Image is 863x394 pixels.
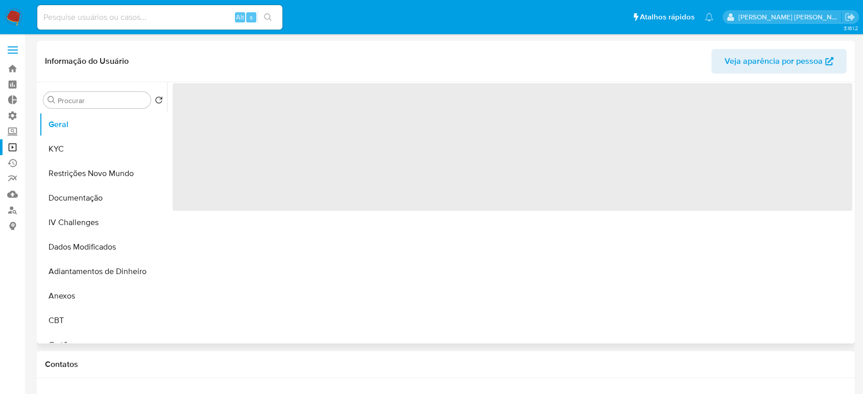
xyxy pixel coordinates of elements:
[45,359,847,370] h1: Contatos
[45,56,129,66] h1: Informação do Usuário
[39,112,167,137] button: Geral
[711,49,847,73] button: Veja aparência por pessoa
[257,10,278,24] button: search-icon
[640,12,694,22] span: Atalhos rápidos
[39,333,167,357] button: Cartões
[236,12,244,22] span: Alt
[39,284,167,308] button: Anexos
[58,96,147,105] input: Procurar
[845,12,855,22] a: Sair
[39,137,167,161] button: KYC
[39,259,167,284] button: Adiantamentos de Dinheiro
[39,235,167,259] button: Dados Modificados
[250,12,253,22] span: s
[39,308,167,333] button: CBT
[705,13,713,21] a: Notificações
[39,186,167,210] button: Documentação
[39,210,167,235] button: IV Challenges
[738,12,842,22] p: sabrina.lima@mercadopago.com.br
[39,161,167,186] button: Restrições Novo Mundo
[725,49,823,73] span: Veja aparência por pessoa
[155,96,163,107] button: Retornar ao pedido padrão
[47,96,56,104] button: Procurar
[37,11,282,24] input: Pesquise usuários ou casos...
[173,83,852,211] span: ‌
